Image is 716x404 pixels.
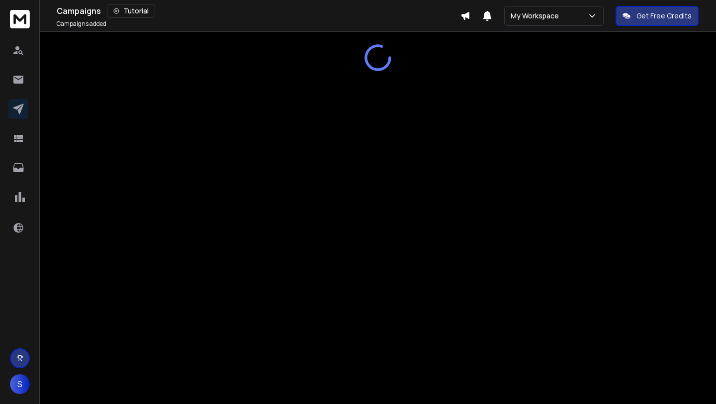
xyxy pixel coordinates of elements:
[57,20,106,28] p: Campaigns added
[511,11,563,21] p: My Workspace
[636,11,692,21] p: Get Free Credits
[57,4,460,18] div: Campaigns
[107,4,155,18] button: Tutorial
[10,374,30,394] button: S
[616,6,699,26] button: Get Free Credits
